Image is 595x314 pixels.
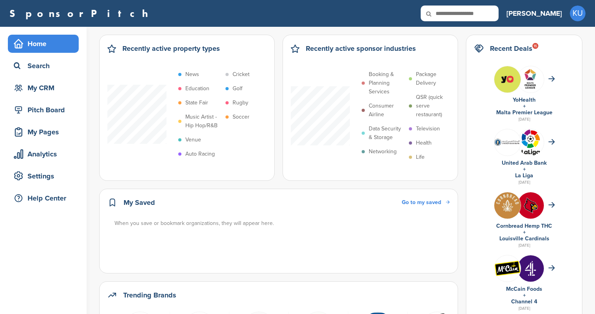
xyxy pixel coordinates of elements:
div: Home [12,37,79,51]
h3: [PERSON_NAME] [506,8,562,19]
a: Cornbread Hemp THC [496,223,552,229]
p: Auto Racing [185,150,215,158]
img: Open uri20141112 50798 1gyzy02 [494,260,521,276]
h2: Recently active sponsor industries [306,43,416,54]
img: Ctknvhwm 400x400 [517,255,544,282]
a: My CRM [8,79,79,97]
p: Music Artist - Hip Hop/R&B [185,113,222,130]
p: QSR (quick serve restaurant) [416,93,452,119]
h2: My Saved [124,197,155,208]
a: + [523,292,526,299]
h2: Recently active property types [122,43,220,54]
h2: Trending Brands [123,290,176,301]
span: Go to my saved [402,199,441,206]
div: Settings [12,169,79,183]
a: + [523,166,526,173]
p: Package Delivery [416,70,452,87]
a: McCain Foods [506,286,542,292]
img: Group 244 [517,66,544,93]
div: [DATE] [474,179,574,186]
p: Booking & Planning Services [369,70,405,96]
p: Venue [185,136,201,144]
p: State Fair [185,98,208,107]
a: Analytics [8,145,79,163]
h2: Recent Deals [490,43,532,54]
a: My Pages [8,123,79,141]
p: Data Security & Storage [369,124,405,142]
a: Louisville Cardinals [499,235,549,242]
img: 525644331 17898828333253369 2166898335964047711 n [494,66,521,93]
p: Consumer Airline [369,102,405,119]
a: Search [8,57,79,75]
div: Pitch Board [12,103,79,117]
div: When you save or bookmark organizations, they will appear here. [115,219,451,228]
p: Networking [369,147,397,156]
img: Data [494,138,521,146]
img: Laliga logo [517,129,544,156]
p: Golf [233,84,242,93]
a: United Arab Bank [502,160,547,166]
p: Rugby [233,98,248,107]
a: Home [8,35,79,53]
div: [DATE] [474,116,574,123]
a: Settings [8,167,79,185]
a: SponsorPitch [9,8,153,19]
a: YoHealth [513,97,536,103]
p: News [185,70,199,79]
a: + [523,229,526,236]
a: Channel 4 [511,298,537,305]
div: [DATE] [474,242,574,249]
p: Life [416,153,425,162]
a: Pitch Board [8,101,79,119]
div: Search [12,59,79,73]
img: 6eae1oa 400x400 [494,192,521,219]
p: Cricket [233,70,249,79]
p: Soccer [233,113,249,121]
a: Help Center [8,189,79,207]
div: [DATE] [474,305,574,312]
div: My CRM [12,81,79,95]
a: [PERSON_NAME] [506,5,562,22]
a: La Liga [515,172,533,179]
div: 16 [532,43,538,49]
a: Malta Premier League [496,109,552,116]
div: Help Center [12,191,79,205]
div: My Pages [12,125,79,139]
span: KU [570,6,586,21]
p: Television [416,124,440,133]
img: Ophy wkc 400x400 [517,192,544,219]
p: Education [185,84,209,93]
a: Go to my saved [402,198,450,207]
div: Analytics [12,147,79,161]
a: + [523,103,526,110]
p: Health [416,139,432,147]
